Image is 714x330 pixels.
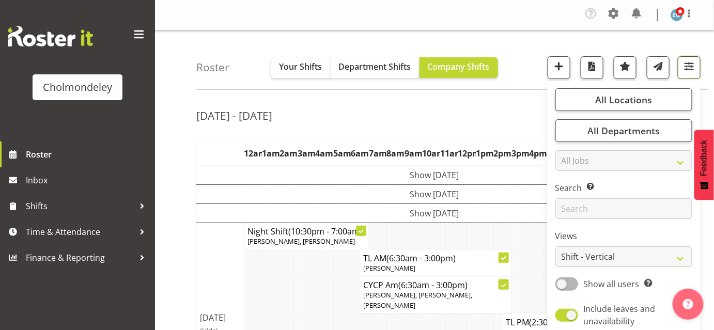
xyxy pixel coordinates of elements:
[494,142,512,166] th: 2pm
[440,142,458,166] th: 11am
[197,185,673,204] td: Show [DATE]
[530,142,548,166] th: 4pm
[595,93,652,106] span: All Locations
[387,142,405,166] th: 8am
[26,172,150,188] span: Inbox
[298,142,316,166] th: 3am
[247,237,355,246] span: [PERSON_NAME], [PERSON_NAME]
[244,142,262,166] th: 12am
[26,198,134,214] span: Shifts
[197,165,673,185] td: Show [DATE]
[8,26,93,46] img: Rosterit website logo
[428,61,490,72] span: Company Shifts
[197,204,673,223] td: Show [DATE]
[614,56,637,79] button: Highlight an important date within the roster.
[548,56,570,79] button: Add a new shift
[26,250,134,265] span: Finance & Reporting
[26,224,134,240] span: Time & Attendance
[43,80,112,95] div: Cholmondeley
[363,280,508,290] h4: CYCP Am
[262,142,280,166] th: 1am
[420,57,498,78] button: Company Shifts
[288,226,362,237] span: (10:30pm - 7:00am)
[581,56,603,79] button: Download a PDF of the roster according to the set date range.
[555,88,692,111] button: All Locations
[363,263,415,273] span: [PERSON_NAME]
[386,253,456,264] span: (6:30am - 3:00pm)
[476,142,494,166] th: 1pm
[700,140,709,176] span: Feedback
[316,142,334,166] th: 4am
[555,230,692,242] label: Views
[271,57,331,78] button: Your Shifts
[351,142,369,166] th: 6am
[247,226,366,237] h4: Night Shift
[423,142,441,166] th: 10am
[363,290,472,309] span: [PERSON_NAME], [PERSON_NAME], [PERSON_NAME]
[511,142,530,166] th: 3pm
[671,9,683,21] img: evie-guard1532.jpg
[280,142,298,166] th: 2am
[333,142,351,166] th: 5am
[587,124,660,137] span: All Departments
[26,147,150,162] span: Roster
[555,182,692,194] label: Search
[694,130,714,200] button: Feedback - Show survey
[529,317,603,328] span: (2:30pm - 11:00pm)
[398,279,468,291] span: (6:30am - 3:00pm)
[555,198,692,219] input: Search
[584,303,656,327] span: Include leaves and unavailability
[405,142,423,166] th: 9am
[369,142,387,166] th: 7am
[506,317,650,327] h4: TL PM
[363,253,508,263] h4: TL AM
[196,61,229,73] h4: Roster
[678,56,701,79] button: Filter Shifts
[683,299,693,309] img: help-xxl-2.png
[280,61,322,72] span: Your Shifts
[339,61,411,72] span: Department Shifts
[555,119,692,142] button: All Departments
[584,278,640,290] span: Show all users
[647,56,670,79] button: Send a list of all shifts for the selected filtered period to all rostered employees.
[331,57,420,78] button: Department Shifts
[196,109,272,122] h2: [DATE] - [DATE]
[458,142,476,166] th: 12pm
